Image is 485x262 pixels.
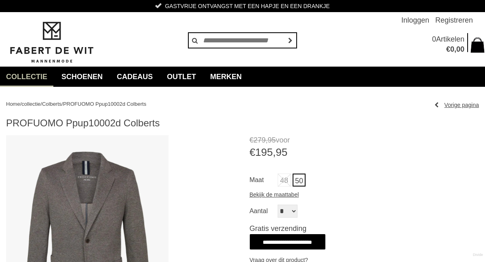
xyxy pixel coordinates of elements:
a: Merken [204,67,248,87]
span: 195 [255,146,273,158]
a: 50 [293,174,306,187]
a: Inloggen [401,12,429,28]
span: / [61,101,63,107]
img: Fabert de Wit [6,21,97,64]
span: , [273,146,276,158]
span: 0 [432,35,436,43]
ul: Maat [249,174,479,189]
a: collectie [21,101,40,107]
a: Bekijk de maattabel [249,189,299,201]
span: 00 [456,45,464,53]
a: PROFUOMO Ppup10002d Colberts [63,101,146,107]
span: 95 [268,136,276,144]
span: € [446,45,450,53]
span: / [20,101,22,107]
span: 0 [450,45,454,53]
a: Registreren [435,12,473,28]
a: Colberts [42,101,61,107]
a: Cadeaus [111,67,159,87]
span: € [249,146,255,158]
a: Outlet [161,67,202,87]
a: Schoenen [55,67,109,87]
span: 279 [253,136,266,144]
span: € [249,136,253,144]
span: Artikelen [436,35,464,43]
a: Vorige pagina [434,99,479,111]
span: / [40,101,42,107]
span: 95 [276,146,287,158]
label: Aantal [249,205,278,218]
span: voor [249,135,479,145]
span: , [266,136,268,144]
a: Home [6,101,20,107]
span: Gratis verzending [249,224,306,233]
h1: PROFUOMO Ppup10002d Colberts [6,117,479,129]
span: , [454,45,456,53]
